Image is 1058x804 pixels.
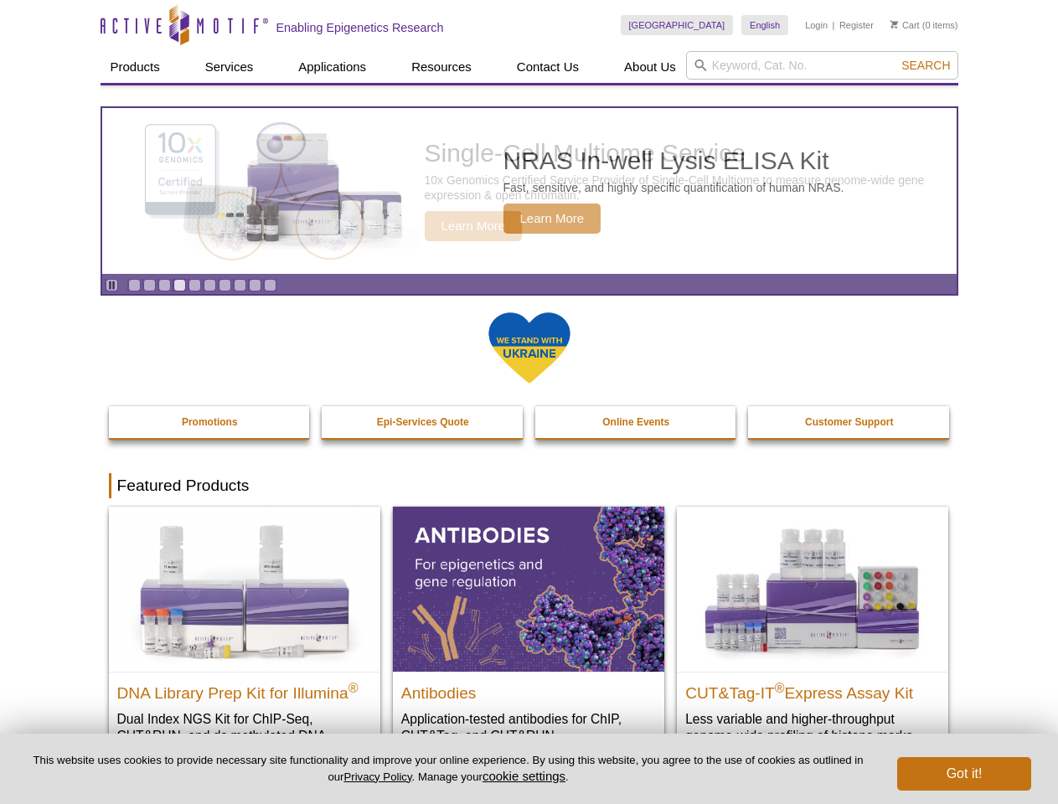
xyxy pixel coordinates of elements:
[109,406,312,438] a: Promotions
[890,20,898,28] img: Your Cart
[425,211,523,241] span: Learn More
[27,753,870,785] p: This website uses cookies to provide necessary site functionality and improve your online experie...
[264,279,276,291] a: Go to slide 10
[833,15,835,35] li: |
[348,680,359,694] sup: ®
[775,680,785,694] sup: ®
[425,141,948,166] h2: Single-Cell Multiome Service
[401,51,482,83] a: Resources
[602,416,669,428] strong: Online Events
[377,416,469,428] strong: Epi-Services Quote
[288,51,376,83] a: Applications
[890,19,920,31] a: Cart
[109,507,380,671] img: DNA Library Prep Kit for Illumina
[143,279,156,291] a: Go to slide 2
[535,406,738,438] a: Online Events
[276,20,444,35] h2: Enabling Epigenetics Research
[101,51,170,83] a: Products
[158,279,171,291] a: Go to slide 3
[677,507,948,671] img: CUT&Tag-IT® Express Assay Kit
[839,19,874,31] a: Register
[686,51,958,80] input: Keyword, Cat. No.
[249,279,261,291] a: Go to slide 9
[109,507,380,777] a: DNA Library Prep Kit for Illumina DNA Library Prep Kit for Illumina® Dual Index NGS Kit for ChIP-...
[219,279,231,291] a: Go to slide 7
[677,507,948,760] a: CUT&Tag-IT® Express Assay Kit CUT&Tag-IT®Express Assay Kit Less variable and higher-throughput ge...
[507,51,589,83] a: Contact Us
[805,19,828,31] a: Login
[128,279,141,291] a: Go to slide 1
[488,311,571,385] img: We Stand With Ukraine
[117,677,372,702] h2: DNA Library Prep Kit for Illumina
[188,279,201,291] a: Go to slide 5
[425,173,948,203] p: 10x Genomics Certified Service Provider of Single-Cell Multiome to measure genome-wide gene expre...
[741,15,788,35] a: English
[102,108,957,274] article: Single-Cell Multiome Service
[129,115,380,268] img: Single-Cell Multiome Service
[182,416,238,428] strong: Promotions
[204,279,216,291] a: Go to slide 6
[897,757,1031,791] button: Got it!
[685,677,940,702] h2: CUT&Tag-IT Express Assay Kit
[109,473,950,498] h2: Featured Products
[102,108,957,274] a: Single-Cell Multiome Service Single-Cell Multiome Service 10x Genomics Certified Service Provider...
[685,710,940,745] p: Less variable and higher-throughput genome-wide profiling of histone marks​.
[483,769,565,783] button: cookie settings
[401,677,656,702] h2: Antibodies
[401,710,656,745] p: Application-tested antibodies for ChIP, CUT&Tag, and CUT&RUN.
[117,710,372,761] p: Dual Index NGS Kit for ChIP-Seq, CUT&RUN, and ds methylated DNA assays.
[890,15,958,35] li: (0 items)
[614,51,686,83] a: About Us
[748,406,951,438] a: Customer Support
[621,15,734,35] a: [GEOGRAPHIC_DATA]
[393,507,664,671] img: All Antibodies
[322,406,524,438] a: Epi-Services Quote
[106,279,118,291] a: Toggle autoplay
[393,507,664,760] a: All Antibodies Antibodies Application-tested antibodies for ChIP, CUT&Tag, and CUT&RUN.
[805,416,893,428] strong: Customer Support
[896,58,955,73] button: Search
[234,279,246,291] a: Go to slide 8
[343,770,411,783] a: Privacy Policy
[901,59,950,72] span: Search
[195,51,264,83] a: Services
[173,279,186,291] a: Go to slide 4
